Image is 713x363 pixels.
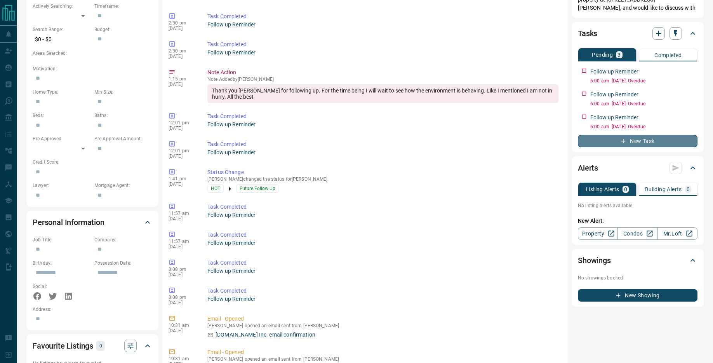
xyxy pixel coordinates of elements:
p: [DATE] [169,181,196,187]
h2: Tasks [578,27,597,40]
p: 2:30 pm [169,48,196,54]
div: Showings [578,251,697,270]
p: Listing Alerts [586,187,619,192]
p: 6:00 a.m. [DATE] - Overdue [590,123,697,130]
button: New Showing [578,289,697,302]
p: Completed [654,52,682,58]
p: Email - Opened [207,315,558,323]
h2: Showings [578,254,611,267]
p: 12:01 pm [169,148,196,154]
p: Pending [592,52,613,58]
p: Task Completed [207,40,558,49]
button: New Task [578,135,697,147]
p: Follow up Reminder [207,21,558,29]
p: [DOMAIN_NAME] Inc. email confirmation [216,331,315,339]
p: 1:41 pm [169,176,196,181]
div: Personal Information [33,213,152,232]
p: Search Range: [33,26,90,33]
p: Company: [94,236,152,243]
p: 1:15 pm [169,76,196,82]
p: Motivation: [33,65,152,72]
p: [DATE] [169,328,196,333]
p: [DATE] [169,126,196,131]
p: 10:31 am [169,356,196,361]
p: Job Title: [33,236,90,243]
p: 6:00 a.m. [DATE] - Overdue [590,77,697,84]
p: Birthday: [33,260,90,267]
p: 0 [624,187,627,192]
p: Follow up Reminder [590,68,638,76]
p: [PERSON_NAME] opened an email sent from [PERSON_NAME] [207,323,558,328]
p: [DATE] [169,300,196,305]
p: 11:57 am [169,211,196,216]
span: Future Follow Up [240,185,275,192]
p: Timeframe: [94,3,152,10]
p: No listing alerts available [578,202,697,209]
h2: Personal Information [33,216,104,229]
h2: Favourite Listings [33,340,93,352]
p: [DATE] [169,54,196,59]
p: Follow up Reminder [207,49,558,57]
p: Budget: [94,26,152,33]
p: Pre-Approval Amount: [94,135,152,142]
p: No showings booked [578,274,697,281]
p: [DATE] [169,26,196,31]
p: 10:31 am [169,323,196,328]
div: Thank you [PERSON_NAME] for following up. For the time being I will wait to see how the environme... [207,84,558,103]
div: Favourite Listings0 [33,337,152,355]
p: Address: [33,306,152,313]
p: New Alert: [578,217,697,225]
div: Alerts [578,159,697,177]
p: 3 [617,52,621,58]
p: Follow up Reminder [207,211,558,219]
p: Follow up Reminder [590,113,638,122]
p: Note Action [207,68,558,77]
p: [PERSON_NAME] changed the status for [PERSON_NAME] [207,176,558,182]
p: Baths: [94,112,152,119]
p: Follow up Reminder [207,148,558,157]
p: [DATE] [169,244,196,250]
p: Follow up Reminder [207,267,558,275]
a: Condos [617,227,657,240]
p: 3:08 pm [169,295,196,300]
div: Tasks [578,24,697,43]
p: Task Completed [207,259,558,267]
h2: Alerts [578,162,598,174]
p: Credit Score: [33,159,152,166]
p: Task Completed [207,12,558,21]
p: Home Type: [33,89,90,96]
p: Lawyer: [33,182,90,189]
p: 0 [99,342,103,350]
p: Min Size: [94,89,152,96]
p: Possession Date: [94,260,152,267]
p: 11:57 am [169,239,196,244]
p: Areas Searched: [33,50,152,57]
span: HOT [211,185,220,192]
p: Task Completed [207,287,558,295]
p: Social: [33,283,90,290]
p: Task Completed [207,231,558,239]
p: [DATE] [169,154,196,159]
p: 2:30 pm [169,20,196,26]
p: Follow up Reminder [207,239,558,247]
p: 12:01 pm [169,120,196,126]
p: 3:08 pm [169,267,196,272]
p: Mortgage Agent: [94,182,152,189]
p: Task Completed [207,203,558,211]
p: Follow up Reminder [207,295,558,303]
p: Note Added by [PERSON_NAME] [207,77,558,82]
p: Pre-Approved: [33,135,90,142]
p: Status Change [207,168,558,176]
p: Task Completed [207,112,558,120]
p: Task Completed [207,140,558,148]
p: Follow up Reminder [590,91,638,99]
p: Beds: [33,112,90,119]
p: Actively Searching: [33,3,90,10]
a: Property [578,227,618,240]
p: Email - Opened [207,348,558,356]
p: 6:00 a.m. [DATE] - Overdue [590,100,697,107]
p: [DATE] [169,216,196,222]
p: Follow up Reminder [207,120,558,129]
p: $0 - $0 [33,33,90,46]
p: [DATE] [169,272,196,277]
